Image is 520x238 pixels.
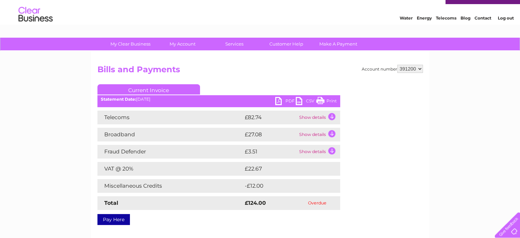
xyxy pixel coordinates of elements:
a: CSV [296,97,316,107]
strong: Total [104,200,118,206]
div: Clear Business is a trading name of Verastar Limited (registered in [GEOGRAPHIC_DATA] No. 3667643... [99,4,422,33]
td: £3.51 [243,145,297,159]
h2: Bills and Payments [97,65,423,78]
a: Make A Payment [310,38,366,50]
img: logo.png [18,18,53,39]
a: Print [316,97,337,107]
td: £82.74 [243,111,297,124]
div: Account number [362,65,423,73]
td: Show details [297,111,340,124]
a: Telecoms [436,29,456,34]
td: Show details [297,145,340,159]
strong: £124.00 [245,200,266,206]
a: Contact [475,29,491,34]
div: [DATE] [97,97,340,102]
a: Current Invoice [97,84,200,95]
b: Statement Date: [101,97,136,102]
td: Broadband [97,128,243,141]
td: £22.67 [243,162,326,176]
a: Blog [461,29,470,34]
td: Overdue [294,196,340,210]
a: 0333 014 3131 [391,3,438,12]
td: Miscellaneous Credits [97,179,243,193]
td: £27.08 [243,128,297,141]
a: My Clear Business [102,38,159,50]
td: Fraud Defender [97,145,243,159]
td: VAT @ 20% [97,162,243,176]
a: Energy [417,29,432,34]
td: Telecoms [97,111,243,124]
a: Customer Help [258,38,315,50]
a: PDF [275,97,296,107]
a: My Account [154,38,211,50]
a: Services [206,38,263,50]
td: Show details [297,128,340,141]
a: Log out [497,29,514,34]
a: Water [400,29,413,34]
td: -£12.00 [243,179,327,193]
a: Pay Here [97,214,130,225]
